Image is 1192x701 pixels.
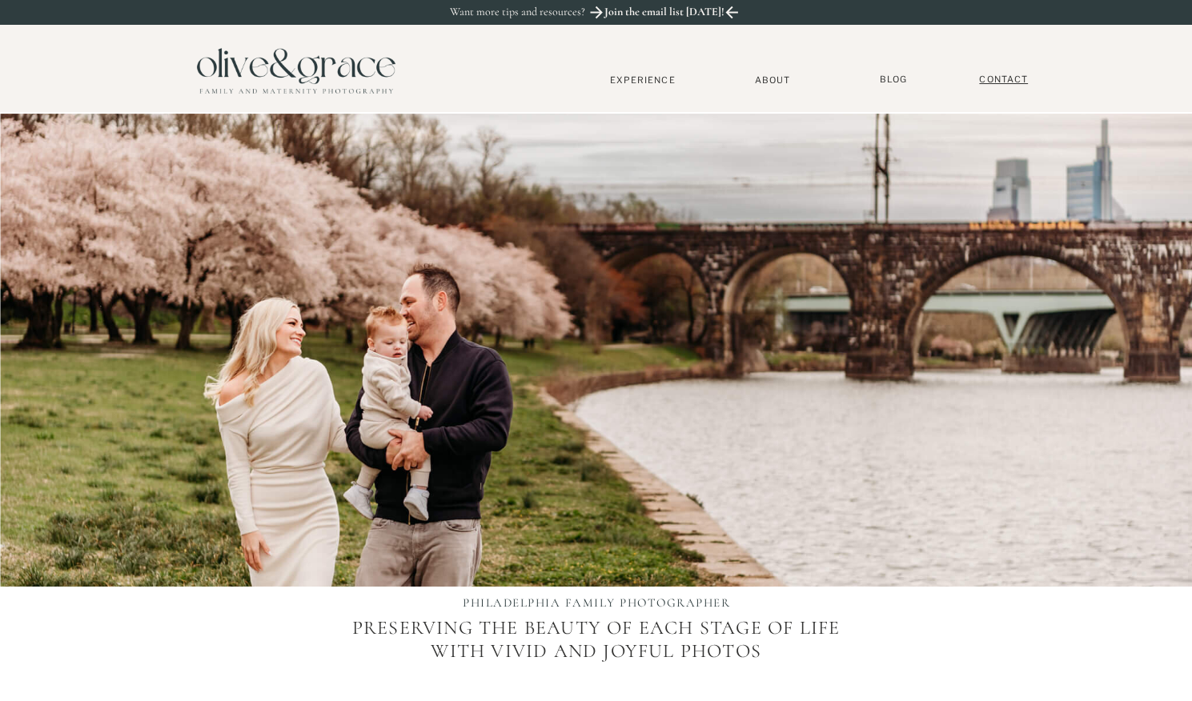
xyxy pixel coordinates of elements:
a: About [749,74,797,85]
a: Experience [590,74,696,86]
a: Join the email list [DATE]! [603,6,726,23]
h1: PHILADELPHIA FAMILY PHOTOGRAPHER [426,595,768,613]
a: BLOG [873,74,913,86]
a: Contact [972,74,1036,86]
p: Want more tips and resources? [450,6,620,19]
